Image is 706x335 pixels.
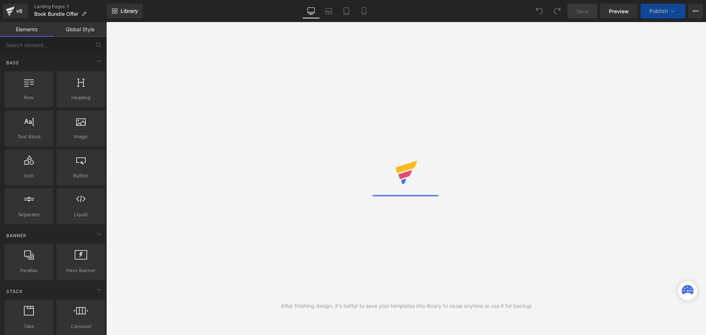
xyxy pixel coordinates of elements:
div: After finishing design, it's better to save your templates into library to reuse anytime or use i... [281,302,532,310]
span: Separator [7,211,51,218]
a: Laptop [320,4,338,18]
div: v6 [15,6,24,16]
span: Icon [7,172,51,179]
span: Save [576,7,588,15]
a: Preview [600,4,638,18]
button: Undo [532,4,547,18]
a: New Library [107,4,143,18]
button: Publish [641,4,685,18]
span: Library [121,8,138,14]
span: Heading [58,94,103,101]
a: Tablet [338,4,355,18]
span: Button [58,172,103,179]
span: Base [6,59,20,66]
a: Desktop [302,4,320,18]
span: Publish [649,8,668,14]
a: Global Style [53,22,107,37]
button: More [688,4,703,18]
button: Redo [550,4,564,18]
a: Landing Pages [34,4,107,10]
span: Carousel [58,322,103,330]
span: Tabs [7,322,51,330]
span: Banner [6,232,27,239]
a: v6 [3,4,28,18]
span: Text Block [7,133,51,140]
span: Parallax [7,267,51,274]
span: Hero Banner [58,267,103,274]
span: Book Bundle Offer [34,11,78,17]
span: Stack [6,288,24,295]
span: Row [7,94,51,101]
span: Preview [609,7,629,15]
span: Image [58,133,103,140]
a: Mobile [355,4,373,18]
span: Liquid [58,211,103,218]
